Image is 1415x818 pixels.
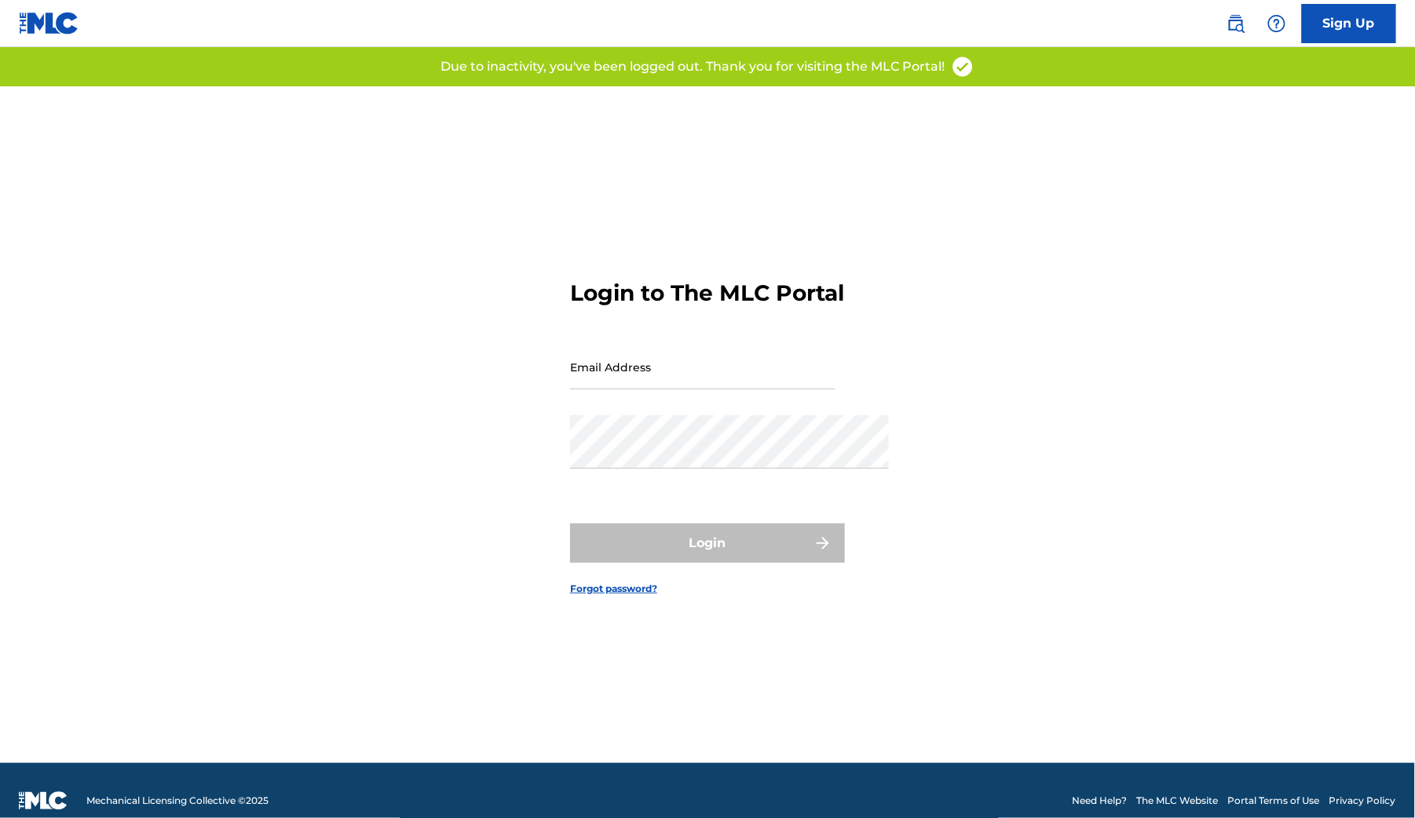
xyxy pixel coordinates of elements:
[1227,14,1245,33] img: search
[951,55,974,79] img: access
[570,279,844,307] h3: Login to The MLC Portal
[19,12,79,35] img: MLC Logo
[441,57,945,76] p: Due to inactivity, you've been logged out. Thank you for visiting the MLC Portal!
[1267,14,1286,33] img: help
[1228,794,1320,808] a: Portal Terms of Use
[19,791,68,810] img: logo
[570,582,657,596] a: Forgot password?
[1220,8,1252,39] a: Public Search
[1329,794,1396,808] a: Privacy Policy
[1073,794,1128,808] a: Need Help?
[1302,4,1396,43] a: Sign Up
[86,794,269,808] span: Mechanical Licensing Collective © 2025
[1137,794,1219,808] a: The MLC Website
[1261,8,1293,39] div: Help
